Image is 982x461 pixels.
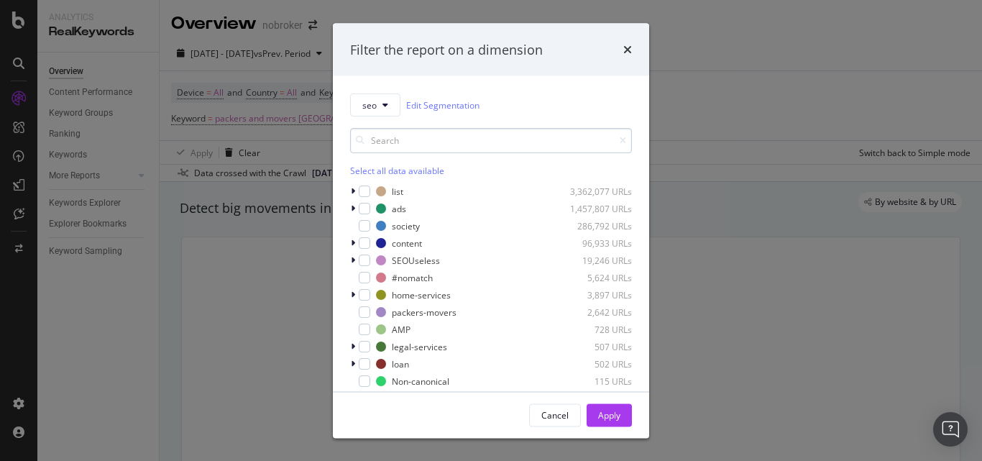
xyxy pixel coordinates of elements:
div: home-services [392,288,451,301]
div: ads [392,202,406,214]
div: 502 URLs [561,357,632,370]
div: 728 URLs [561,323,632,335]
div: 115 URLs [561,375,632,387]
div: 507 URLs [561,340,632,352]
div: Non-canonical [392,375,449,387]
div: 5,624 URLs [561,271,632,283]
div: Filter the report on a dimension [350,40,543,59]
div: modal [333,23,649,438]
span: seo [362,99,377,111]
button: Cancel [529,403,581,426]
div: Open Intercom Messenger [933,412,968,447]
button: seo [350,93,400,117]
div: 19,246 URLs [561,254,632,266]
div: 96,933 URLs [561,237,632,249]
div: 3,362,077 URLs [561,185,632,197]
div: 1,457,807 URLs [561,202,632,214]
div: AMP [392,323,410,335]
div: Apply [598,408,620,421]
div: legal-services [392,340,447,352]
button: Apply [587,403,632,426]
div: #nomatch [392,271,433,283]
div: packers-movers [392,306,456,318]
div: society [392,219,420,232]
div: SEOUseless [392,254,440,266]
div: loan [392,357,409,370]
div: content [392,237,422,249]
div: list [392,185,403,197]
div: 286,792 URLs [561,219,632,232]
input: Search [350,128,632,153]
div: times [623,40,632,59]
a: Edit Segmentation [406,97,479,112]
div: Select all data available [350,165,632,177]
div: 2,642 URLs [561,306,632,318]
div: 3,897 URLs [561,288,632,301]
div: Cancel [541,408,569,421]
